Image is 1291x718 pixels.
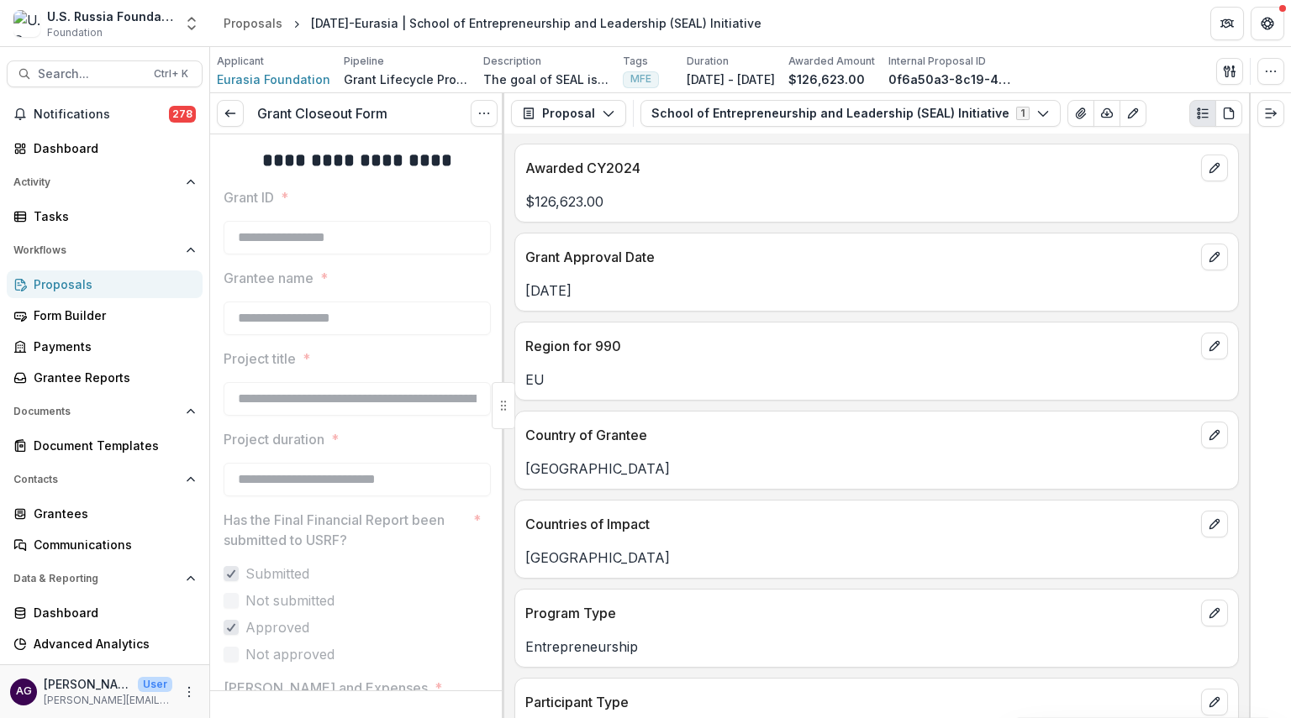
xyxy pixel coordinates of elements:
p: [PERSON_NAME] and Expenses [224,678,428,698]
p: Description [483,54,541,69]
button: Open Documents [7,398,203,425]
button: School of Entrepreneurship and Leadership (SEAL) Initiative1 [640,100,1061,127]
div: Alan Griffin [16,686,32,697]
a: Data Report [7,661,203,689]
p: Tags [623,54,648,69]
p: Entrepreneurship [525,637,1228,657]
div: Document Templates [34,437,189,454]
a: Advanced Analytics [7,630,203,658]
p: Applicant [217,54,264,69]
p: [PERSON_NAME][EMAIL_ADDRESS][PERSON_NAME][DOMAIN_NAME] [44,693,172,708]
button: Open Workflows [7,237,203,264]
button: edit [1201,422,1228,448]
p: Program Type [525,603,1194,623]
button: View Attached Files [1067,100,1094,127]
p: Awarded CY2024 [525,158,1194,178]
div: Grantee Reports [34,369,189,386]
button: edit [1201,155,1228,181]
span: MFE [630,73,651,85]
a: Dashboard [7,134,203,162]
button: edit [1201,689,1228,715]
div: Payments [34,338,189,355]
p: $126,623.00 [525,191,1228,212]
span: Notifications [34,107,169,122]
div: U.S. Russia Foundation [47,8,173,25]
div: Advanced Analytics [34,635,189,652]
nav: breadcrumb [217,11,768,35]
span: Eurasia Foundation [217,71,330,88]
a: Grantees [7,500,203,527]
p: Duration [687,54,729,69]
div: Proposals [34,275,189,293]
p: Internal Proposal ID [888,54,986,69]
button: PDF view [1215,100,1242,127]
button: Open Contacts [7,466,203,493]
button: Edit as form [1120,100,1146,127]
button: Open Activity [7,169,203,196]
div: Form Builder [34,307,189,324]
a: Document Templates [7,432,203,459]
span: Contacts [13,474,179,485]
button: Partners [1210,7,1244,40]
p: Has the Final Financial Report been submitted to USRF? [224,510,466,550]
p: Country of Grantee [525,425,1194,445]
a: Tasks [7,202,203,230]
button: Open Data & Reporting [7,565,203,592]
img: U.S. Russia Foundation [13,10,40,37]
button: Open entity switcher [180,7,203,40]
p: Region for 990 [525,336,1194,356]
button: edit [1201,600,1228,626]
p: Participant Type [525,692,1194,712]
div: Proposals [224,14,282,32]
p: Project title [224,349,296,369]
a: Proposals [217,11,289,35]
p: The goal of SEAL is to provide participants with training to increase their capacity and confiden... [483,71,609,88]
a: Form Builder [7,301,203,329]
p: 0f6a50a3-8c19-4af6-8a9a-1d039101d6ae [888,71,1014,88]
div: Dashboard [34,139,189,157]
span: Not submitted [245,590,335,611]
button: Get Help [1251,7,1284,40]
button: Options [471,100,498,127]
p: User [138,677,172,692]
p: Grant ID [224,187,274,207]
div: [DATE]-Eurasia | School of Entrepreneurship and Leadership (SEAL) Initiative [311,14,761,32]
span: Approved [245,617,309,637]
p: EU [525,369,1228,390]
span: Search... [38,67,144,81]
button: Plaintext view [1189,100,1216,127]
p: [GEOGRAPHIC_DATA] [525,459,1228,479]
span: Activity [13,176,179,188]
button: edit [1201,511,1228,537]
span: Data & Reporting [13,573,179,584]
span: Documents [13,406,179,417]
p: Grantee name [224,268,314,288]
button: More [179,682,199,702]
p: Awarded Amount [788,54,875,69]
span: 278 [169,106,196,123]
span: Submitted [245,563,309,584]
a: Proposals [7,270,203,298]
span: Not approved [245,644,335,664]
div: Ctrl + K [150,65,192,83]
p: [DATE] [525,280,1228,301]
p: Pipeline [344,54,384,69]
button: edit [1201,244,1228,270]
p: Grant Approval Date [525,247,1194,267]
a: Payments [7,333,203,360]
p: [DATE] - [DATE] [687,71,775,88]
div: Grantees [34,505,189,522]
div: Communications [34,536,189,553]
p: [GEOGRAPHIC_DATA] [525,548,1228,568]
a: Communications [7,531,203,558]
button: Notifications278 [7,101,203,128]
button: Search... [7,60,203,87]
p: Countries of Impact [525,514,1194,534]
div: Dashboard [34,604,189,621]
p: Grant Lifecycle Process [344,71,470,88]
button: Expand right [1257,100,1284,127]
h3: Grant Closeout Form [257,106,387,122]
p: $126,623.00 [788,71,865,88]
span: Workflows [13,244,179,256]
button: Proposal [511,100,626,127]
